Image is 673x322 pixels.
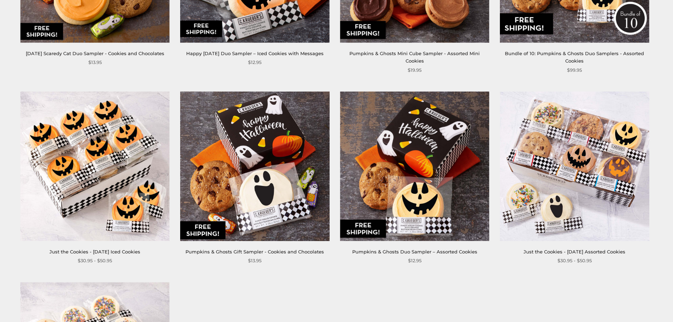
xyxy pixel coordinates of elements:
span: $12.95 [248,59,261,66]
span: $13.95 [248,257,261,264]
iframe: Sign Up via Text for Offers [6,295,73,316]
img: Pumpkins & Ghosts Duo Sampler – Assorted Cookies [340,92,489,241]
span: $99.95 [567,66,582,74]
span: $13.95 [88,59,102,66]
span: $30.95 - $50.95 [557,257,592,264]
span: $12.95 [408,257,421,264]
a: Just the Cookies - [DATE] Assorted Cookies [524,249,625,254]
a: Bundle of 10: Pumpkins & Ghosts Duo Samplers - Assorted Cookies [505,51,644,64]
span: $30.95 - $50.95 [78,257,112,264]
img: Pumpkins & Ghosts Gift Sampler - Cookies and Chocolates [180,92,329,241]
a: Happy [DATE] Duo Sampler – Iced Cookies with Messages [186,51,324,56]
a: Pumpkins & Ghosts Duo Sampler – Assorted Cookies [352,249,477,254]
a: Pumpkins & Ghosts Mini Cube Sampler - Assorted Mini Cookies [349,51,480,64]
a: Pumpkins & Ghosts Gift Sampler - Cookies and Chocolates [185,249,324,254]
span: $19.95 [408,66,421,74]
img: Just the Cookies - Halloween Assorted Cookies [500,92,649,241]
a: Just the Cookies - [DATE] Iced Cookies [49,249,140,254]
a: [DATE] Scaredy Cat Duo Sampler - Cookies and Chocolates [26,51,164,56]
img: Just the Cookies - Halloween Iced Cookies [20,92,170,241]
